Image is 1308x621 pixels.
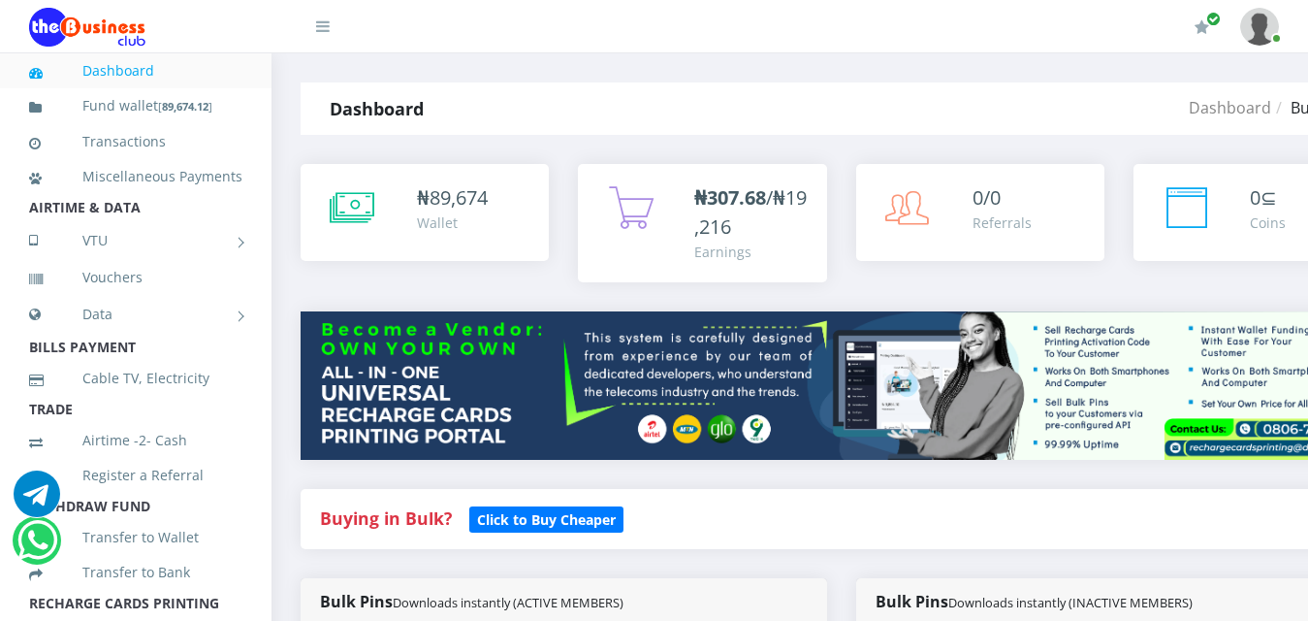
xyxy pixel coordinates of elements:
small: Downloads instantly (ACTIVE MEMBERS) [393,594,623,611]
span: Renew/Upgrade Subscription [1206,12,1221,26]
b: Click to Buy Cheaper [477,510,616,529]
div: Referrals [973,212,1032,233]
span: /₦19,216 [694,184,807,240]
a: Transfer to Wallet [29,515,242,560]
a: Click to Buy Cheaper [469,507,623,530]
a: ₦307.68/₦19,216 Earnings [578,164,826,282]
a: Airtime -2- Cash [29,418,242,463]
strong: Bulk Pins [876,591,1193,612]
strong: Bulk Pins [320,591,623,612]
a: Vouchers [29,255,242,300]
a: Dashboard [1189,97,1271,118]
img: Logo [29,8,145,47]
a: VTU [29,216,242,265]
small: [ ] [158,99,212,114]
a: Register a Referral [29,453,242,498]
div: Coins [1250,212,1286,233]
img: User [1240,8,1279,46]
a: Miscellaneous Payments [29,154,242,199]
i: Renew/Upgrade Subscription [1195,19,1209,35]
b: 89,674.12 [162,99,208,114]
span: 89,674 [430,184,488,211]
div: Earnings [694,242,807,262]
a: Data [29,290,242,339]
strong: Dashboard [330,97,424,120]
span: 0/0 [973,184,1001,211]
span: 0 [1250,184,1260,211]
a: Fund wallet[89,674.12] [29,83,242,129]
a: Transfer to Bank [29,550,242,595]
a: Cable TV, Electricity [29,356,242,401]
a: Transactions [29,119,242,164]
div: ₦ [417,183,488,212]
a: Chat for support [17,532,57,564]
b: ₦307.68 [694,184,766,211]
a: Dashboard [29,49,242,93]
div: Wallet [417,212,488,233]
a: Chat for support [14,485,60,517]
strong: Buying in Bulk? [320,507,452,530]
div: ⊆ [1250,183,1286,212]
small: Downloads instantly (INACTIVE MEMBERS) [948,594,1193,611]
a: 0/0 Referrals [856,164,1104,261]
a: ₦89,674 Wallet [301,164,549,261]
